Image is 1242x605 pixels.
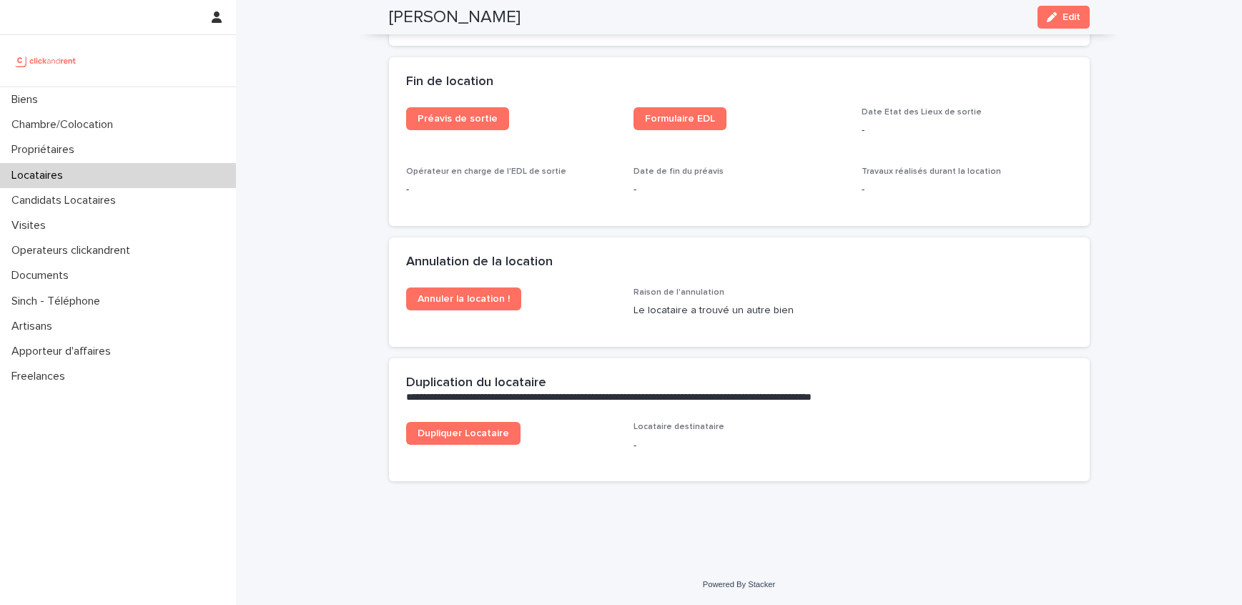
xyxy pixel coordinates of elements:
[418,294,510,304] span: Annuler la location !
[11,46,81,75] img: UCB0brd3T0yccxBKYDjQ
[6,345,122,358] p: Apporteur d'affaires
[406,74,493,90] h2: Fin de location
[634,288,724,297] span: Raison de l'annulation
[862,108,982,117] span: Date Etat des Lieux de sortie
[418,114,498,124] span: Préavis de sortie
[6,295,112,308] p: Sinch - Téléphone
[1063,12,1080,22] span: Edit
[6,269,80,282] p: Documents
[6,194,127,207] p: Candidats Locataires
[6,244,142,257] p: Operateurs clickandrent
[862,167,1001,176] span: Travaux réalisés durant la location
[406,375,546,391] h2: Duplication du locataire
[645,114,715,124] span: Formulaire EDL
[406,287,521,310] a: Annuler la location !
[6,118,124,132] p: Chambre/Colocation
[6,169,74,182] p: Locataires
[634,182,844,197] p: -
[862,182,1073,197] p: -
[406,182,617,197] p: -
[6,93,49,107] p: Biens
[389,7,521,28] h2: [PERSON_NAME]
[6,143,86,157] p: Propriétaires
[6,370,77,383] p: Freelances
[6,219,57,232] p: Visites
[406,422,521,445] a: Dupliquer Locataire
[406,167,566,176] span: Opérateur en charge de l'EDL de sortie
[6,320,64,333] p: Artisans
[406,107,509,130] a: Préavis de sortie
[634,303,844,318] p: Le locataire a trouvé un autre bien
[634,107,726,130] a: Formulaire EDL
[703,580,775,589] a: Powered By Stacker
[418,428,509,438] span: Dupliquer Locataire
[634,423,724,431] span: Locataire destinataire
[406,255,553,270] h2: Annulation de la location
[634,167,724,176] span: Date de fin du préavis
[862,123,1073,138] p: -
[634,438,844,453] p: -
[1038,6,1090,29] button: Edit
